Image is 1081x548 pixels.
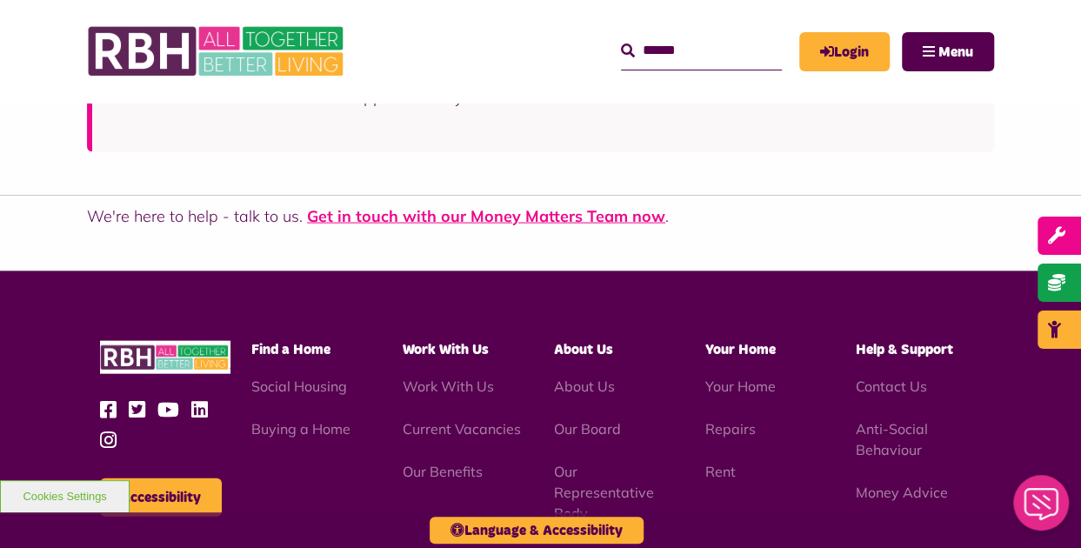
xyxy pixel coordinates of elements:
a: Our Representative Body [553,463,653,522]
a: Contact Us [856,378,927,395]
img: RBH [100,341,230,375]
a: Repairs [704,420,755,438]
img: RBH [87,17,348,85]
button: Language & Accessibility [430,517,644,544]
a: Buying a Home [251,420,350,438]
button: Navigation [902,32,994,71]
a: Money Advice [856,484,948,501]
a: Our Board [553,420,620,438]
a: Get in touch with our Money Matters Team now - open in a new tab [307,206,665,226]
input: Search [621,32,782,70]
span: Find a Home [251,343,330,357]
a: Your Home [704,378,775,395]
iframe: Netcall Web Assistant for live chat [1003,470,1081,548]
a: Current Vacancies [403,420,521,438]
span: Menu [938,45,973,59]
a: Social Housing - open in a new tab [251,378,347,395]
a: Rent [704,463,735,480]
a: Work With Us [403,378,494,395]
span: Work With Us [403,343,489,357]
button: Accessibility [100,478,222,517]
span: Your Home [704,343,775,357]
a: Anti-Social Behaviour [856,420,928,458]
a: Our Benefits [403,463,483,480]
span: Help & Support [856,343,953,357]
p: We're here to help - talk to us. . [87,204,994,228]
a: MyRBH [799,32,890,71]
span: About Us [553,343,612,357]
a: About Us [553,378,614,395]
